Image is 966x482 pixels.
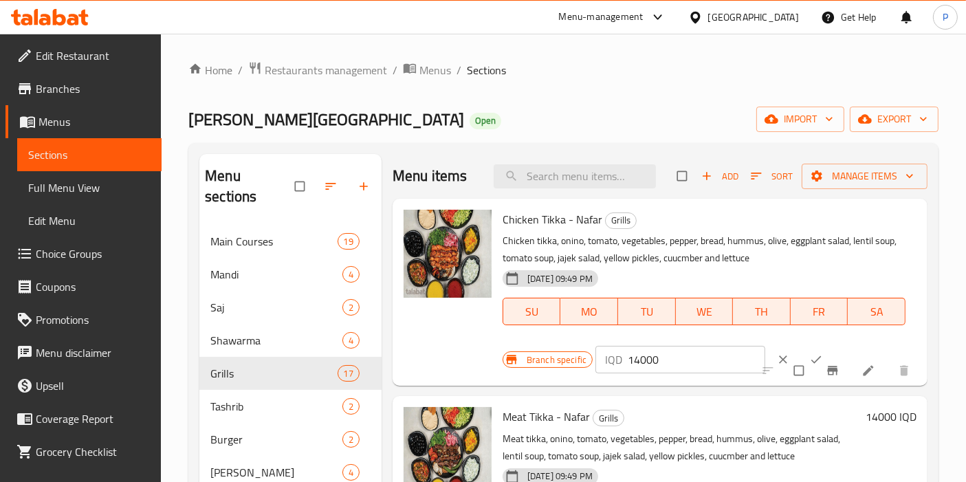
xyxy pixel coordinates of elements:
span: Select all sections [287,173,316,199]
span: SU [509,302,555,322]
button: import [756,107,844,132]
a: Promotions [6,303,162,336]
a: Sections [17,138,162,171]
button: export [850,107,938,132]
span: Coupons [36,278,151,295]
span: WE [681,302,728,322]
button: Add [698,166,742,187]
span: Coverage Report [36,410,151,427]
input: Please enter price [628,346,765,373]
span: Meat Tikka - Nafar [503,406,590,427]
nav: breadcrumb [188,61,938,79]
div: Grills [593,410,624,426]
span: 17 [338,367,359,380]
button: TU [618,298,676,325]
div: Menu-management [559,9,644,25]
a: Upsell [6,369,162,402]
span: Branches [36,80,151,97]
span: 19 [338,235,359,248]
span: SA [853,302,900,322]
a: Grocery Checklist [6,435,162,468]
span: Choice Groups [36,245,151,262]
span: 2 [343,301,359,314]
span: Sort [751,168,793,184]
li: / [457,62,461,78]
span: [PERSON_NAME][GEOGRAPHIC_DATA] [188,104,464,135]
span: Add item [698,166,742,187]
h6: 14000 IQD [866,407,916,426]
div: Main Courses19 [199,225,382,258]
span: Sort items [742,166,802,187]
span: 2 [343,400,359,413]
span: Sections [28,146,151,163]
div: Grills [605,212,637,229]
div: items [342,398,360,415]
button: ok [801,344,834,375]
span: Edit Restaurant [36,47,151,64]
div: items [342,464,360,481]
button: FR [791,298,848,325]
div: Main Courses [210,233,337,250]
button: delete [889,355,922,386]
span: Saj [210,299,342,316]
span: Promotions [36,311,151,328]
a: Menus [6,105,162,138]
span: Sort sections [316,171,349,201]
button: TH [733,298,791,325]
div: items [342,332,360,349]
p: Meat tikka, onino, tomato, vegetables, pepper, bread, hummus, olive, eggplant salad, lentil soup,... [503,430,860,465]
span: MO [566,302,613,322]
span: Menu disclaimer [36,344,151,361]
span: P [943,10,948,25]
div: Gus [210,464,342,481]
span: Select to update [786,358,815,384]
span: Chicken Tikka - Nafar [503,209,602,230]
button: SA [848,298,905,325]
button: MO [560,298,618,325]
span: Mandi [210,266,342,283]
img: Chicken Tikka - Nafar [404,210,492,298]
a: Menu disclaimer [6,336,162,369]
span: Full Menu View [28,179,151,196]
div: items [338,233,360,250]
a: Coverage Report [6,402,162,435]
button: Sort [747,166,796,187]
li: / [393,62,397,78]
a: Home [188,62,232,78]
a: Full Menu View [17,171,162,204]
span: Manage items [813,168,916,185]
button: Branch-specific-item [817,355,850,386]
div: [GEOGRAPHIC_DATA] [708,10,799,25]
button: WE [676,298,734,325]
a: Edit Restaurant [6,39,162,72]
button: Manage items [802,164,927,189]
h2: Menu sections [205,166,295,207]
span: Upsell [36,377,151,394]
span: Grills [210,365,337,382]
span: Burger [210,431,342,448]
a: Menus [403,61,451,79]
div: items [342,431,360,448]
span: Open [470,115,501,127]
span: 2 [343,433,359,446]
span: Select section [669,163,698,189]
span: TH [738,302,785,322]
span: Grocery Checklist [36,443,151,460]
div: Shawarma4 [199,324,382,357]
div: Burger2 [199,423,382,456]
div: Tashrib2 [199,390,382,423]
span: export [861,111,927,128]
span: 4 [343,334,359,347]
span: Menus [419,62,451,78]
span: Shawarma [210,332,342,349]
a: Coupons [6,270,162,303]
a: Edit menu item [861,364,878,377]
span: TU [624,302,670,322]
span: 4 [343,268,359,281]
span: Grills [606,212,636,228]
a: Edit Menu [17,204,162,237]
